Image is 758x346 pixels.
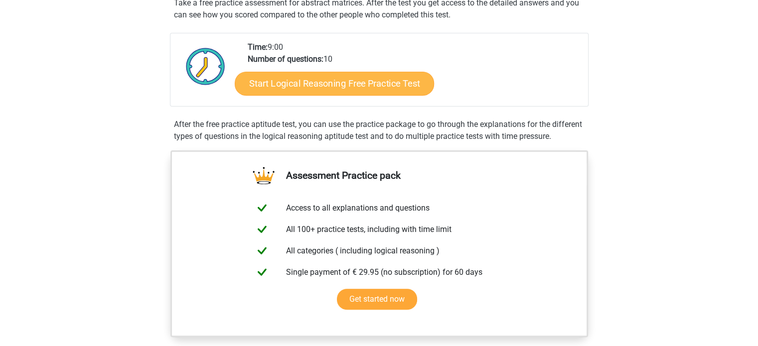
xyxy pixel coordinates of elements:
[235,71,434,95] a: Start Logical Reasoning Free Practice Test
[337,289,417,310] a: Get started now
[180,41,231,91] img: Clock
[240,41,588,106] div: 9:00 10
[248,42,268,52] b: Time:
[170,118,589,142] div: After the free practice aptitude test, you can use the practice package to go through the explana...
[248,54,323,64] b: Number of questions:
